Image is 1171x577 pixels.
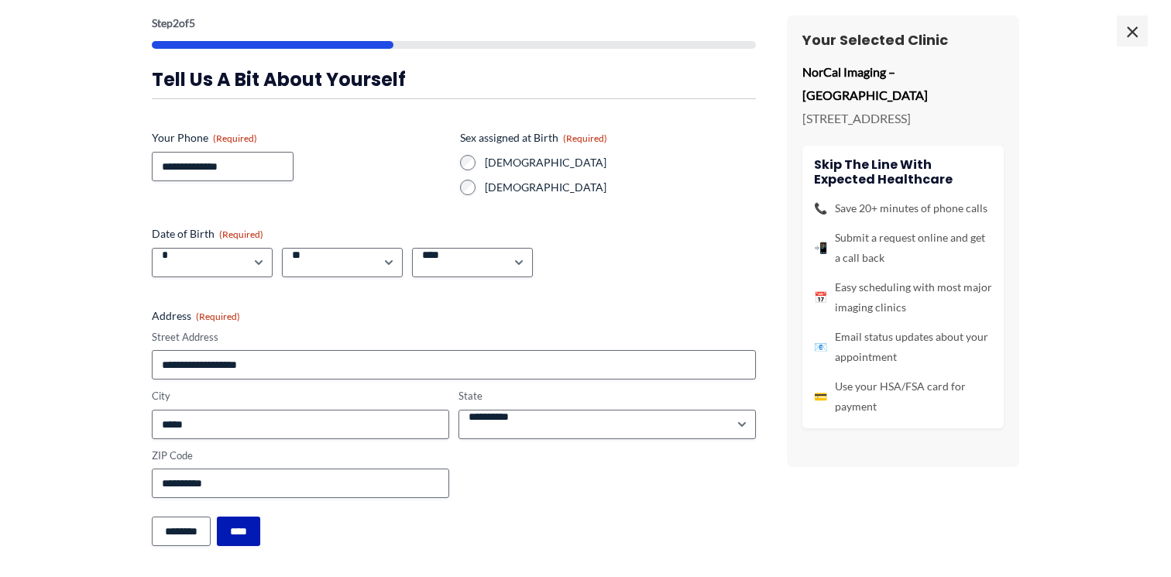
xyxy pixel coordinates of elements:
li: Use your HSA/FSA card for payment [814,376,992,417]
p: Step of [152,18,756,29]
span: (Required) [563,132,607,144]
legend: Sex assigned at Birth [460,130,607,146]
li: Easy scheduling with most major imaging clinics [814,277,992,318]
span: 📅 [814,287,827,307]
span: × [1117,15,1148,46]
label: [DEMOGRAPHIC_DATA] [485,155,756,170]
span: 📲 [814,238,827,258]
span: (Required) [219,228,263,240]
span: 5 [189,16,195,29]
label: Street Address [152,330,756,345]
span: 📧 [814,337,827,357]
li: Submit a request online and get a call back [814,228,992,268]
legend: Date of Birth [152,226,263,242]
span: 2 [173,16,179,29]
span: 💳 [814,386,827,407]
label: Your Phone [152,130,448,146]
h4: Skip the line with Expected Healthcare [814,157,992,187]
h3: Your Selected Clinic [802,31,1004,49]
p: [STREET_ADDRESS] [802,107,1004,130]
legend: Address [152,308,240,324]
span: (Required) [196,311,240,322]
p: NorCal Imaging – [GEOGRAPHIC_DATA] [802,60,1004,106]
li: Save 20+ minutes of phone calls [814,198,992,218]
label: State [458,389,756,404]
label: [DEMOGRAPHIC_DATA] [485,180,756,195]
h3: Tell us a bit about yourself [152,67,756,91]
span: (Required) [213,132,257,144]
label: City [152,389,449,404]
label: ZIP Code [152,448,449,463]
span: 📞 [814,198,827,218]
li: Email status updates about your appointment [814,327,992,367]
